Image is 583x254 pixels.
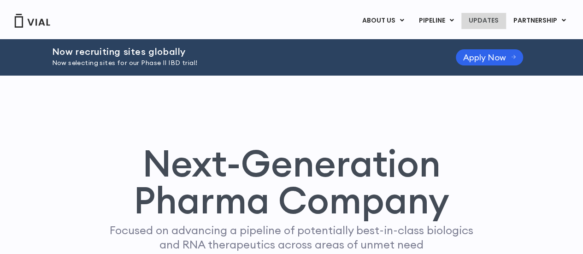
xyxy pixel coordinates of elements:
span: Apply Now [463,54,506,61]
a: UPDATES [461,13,506,29]
h1: Next-Generation Pharma Company [92,145,491,219]
img: Vial Logo [14,14,51,28]
a: Apply Now [456,49,524,65]
h2: Now recruiting sites globally [52,47,433,57]
p: Focused on advancing a pipeline of potentially best-in-class biologics and RNA therapeutics acros... [106,223,477,252]
a: PIPELINEMenu Toggle [412,13,461,29]
p: Now selecting sites for our Phase II IBD trial! [52,58,433,68]
a: ABOUT USMenu Toggle [355,13,411,29]
a: PARTNERSHIPMenu Toggle [506,13,573,29]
